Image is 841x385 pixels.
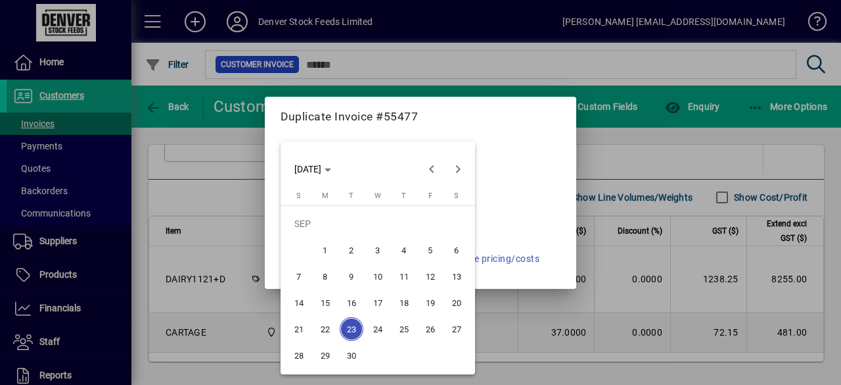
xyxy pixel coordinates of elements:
span: 19 [419,291,442,315]
button: Thu Sep 18 2025 [391,290,417,316]
span: 6 [445,238,468,262]
button: Fri Sep 26 2025 [417,316,443,342]
span: 10 [366,265,390,288]
span: 9 [340,265,363,288]
span: 14 [287,291,311,315]
button: Sun Sep 14 2025 [286,290,312,316]
button: Tue Sep 09 2025 [338,263,365,290]
span: 2 [340,238,363,262]
span: 11 [392,265,416,288]
span: 28 [287,344,311,367]
button: Wed Sep 24 2025 [365,316,391,342]
span: [DATE] [294,164,321,174]
td: SEP [286,211,470,237]
span: 18 [392,291,416,315]
span: 15 [313,291,337,315]
button: Thu Sep 04 2025 [391,237,417,263]
button: Fri Sep 12 2025 [417,263,443,290]
button: Sun Sep 07 2025 [286,263,312,290]
span: 25 [392,317,416,341]
button: Mon Sep 15 2025 [312,290,338,316]
button: Next month [445,156,471,182]
span: 16 [340,291,363,315]
span: S [454,192,459,200]
span: 4 [392,238,416,262]
span: W [375,192,381,200]
button: Sat Sep 20 2025 [443,290,470,316]
span: 17 [366,291,390,315]
span: S [296,192,301,200]
span: 24 [366,317,390,341]
span: 27 [445,317,468,341]
span: 8 [313,265,337,288]
span: 12 [419,265,442,288]
span: F [428,192,432,200]
span: 21 [287,317,311,341]
button: Tue Sep 02 2025 [338,237,365,263]
button: Wed Sep 10 2025 [365,263,391,290]
span: 30 [340,344,363,367]
span: 20 [445,291,468,315]
span: 7 [287,265,311,288]
span: 26 [419,317,442,341]
button: Thu Sep 11 2025 [391,263,417,290]
button: Wed Sep 17 2025 [365,290,391,316]
button: Tue Sep 16 2025 [338,290,365,316]
button: Sun Sep 21 2025 [286,316,312,342]
button: Sat Sep 27 2025 [443,316,470,342]
span: 3 [366,238,390,262]
span: T [401,192,406,200]
button: Previous month [419,156,445,182]
span: 5 [419,238,442,262]
span: 23 [340,317,363,341]
span: 13 [445,265,468,288]
span: 29 [313,344,337,367]
button: Sat Sep 06 2025 [443,237,470,263]
button: Mon Sep 29 2025 [312,342,338,369]
button: Mon Sep 08 2025 [312,263,338,290]
button: Mon Sep 01 2025 [312,237,338,263]
span: T [349,192,353,200]
button: Thu Sep 25 2025 [391,316,417,342]
button: Choose month and year [289,157,336,181]
span: 22 [313,317,337,341]
span: M [322,192,329,200]
button: Wed Sep 03 2025 [365,237,391,263]
button: Fri Sep 19 2025 [417,290,443,316]
button: Mon Sep 22 2025 [312,316,338,342]
button: Sat Sep 13 2025 [443,263,470,290]
button: Sun Sep 28 2025 [286,342,312,369]
button: Tue Sep 30 2025 [338,342,365,369]
button: Fri Sep 05 2025 [417,237,443,263]
span: 1 [313,238,337,262]
button: Tue Sep 23 2025 [338,316,365,342]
